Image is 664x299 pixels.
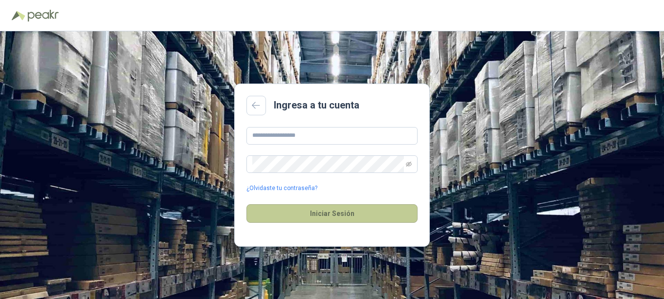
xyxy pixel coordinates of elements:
span: eye-invisible [406,161,412,167]
img: Logo [12,11,25,21]
h2: Ingresa a tu cuenta [274,98,359,113]
button: Iniciar Sesión [246,204,418,223]
img: Peakr [27,10,59,21]
a: ¿Olvidaste tu contraseña? [246,184,317,193]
